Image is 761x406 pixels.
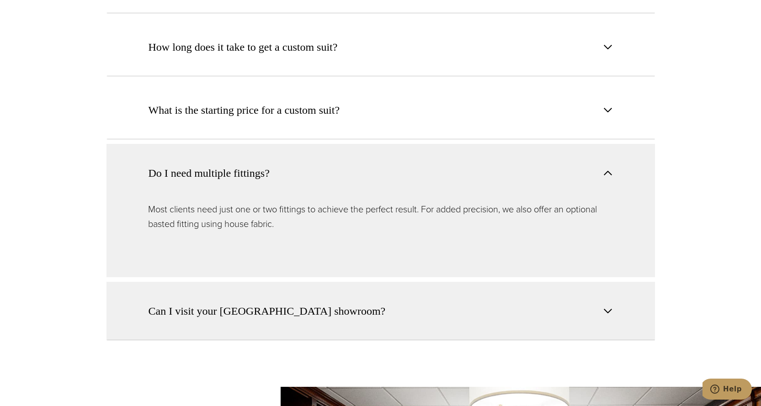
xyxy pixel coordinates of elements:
[149,102,340,118] span: What is the starting price for a custom suit?
[106,282,655,340] button: Can I visit your [GEOGRAPHIC_DATA] showroom?
[106,18,655,76] button: How long does it take to get a custom suit?
[149,165,270,181] span: Do I need multiple fittings?
[106,202,655,277] div: Do I need multiple fittings?
[148,202,613,231] p: Most clients need just one or two fittings to achieve the perfect result. For added precision, we...
[149,39,338,55] span: How long does it take to get a custom suit?
[149,303,386,319] span: Can I visit your [GEOGRAPHIC_DATA] showroom?
[702,379,752,401] iframe: Opens a widget where you can chat to one of our agents
[106,144,655,202] button: Do I need multiple fittings?
[106,81,655,139] button: What is the starting price for a custom suit?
